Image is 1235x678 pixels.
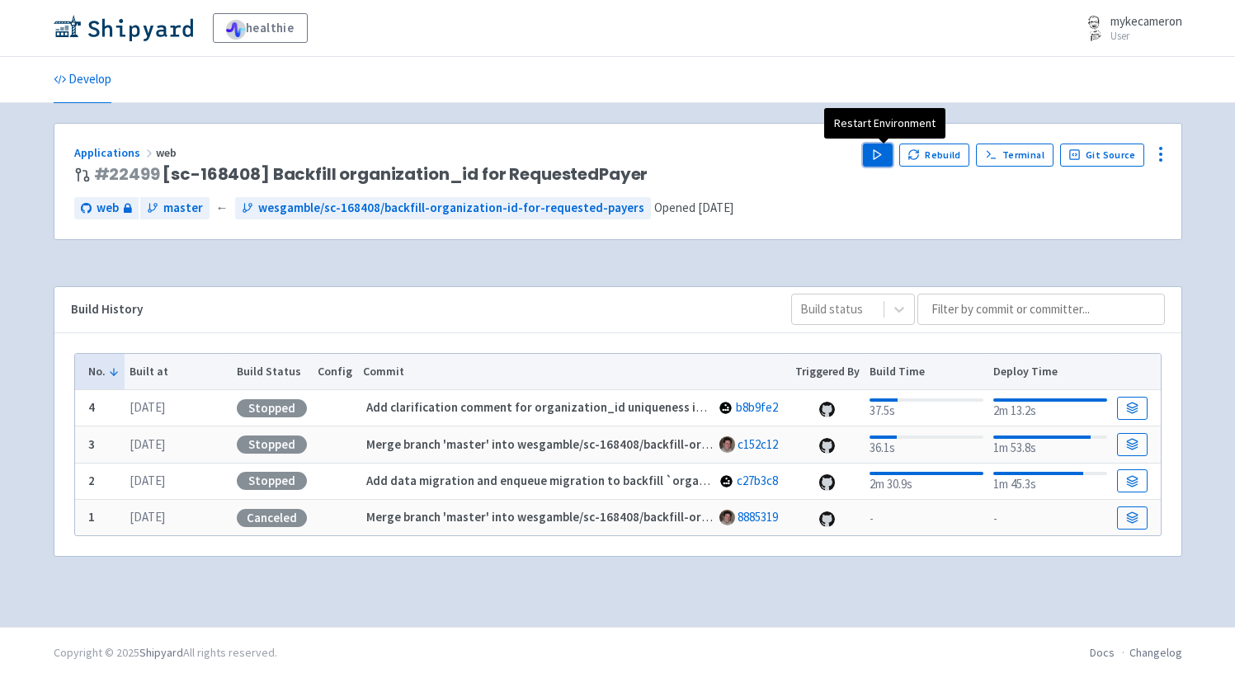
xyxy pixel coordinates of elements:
button: Play [863,144,893,167]
div: 1m 53.8s [993,432,1106,458]
div: Build History [71,300,765,319]
strong: Add data migration and enqueue migration to backfill `organization_id` for `requested_payers` wit... [366,473,1132,488]
div: Canceled [237,509,307,527]
a: Build Details [1117,433,1147,456]
a: c152c12 [738,436,778,452]
a: wesgamble/sc-168408/backfill-organization-id-for-requested-payers [235,197,651,219]
time: [DATE] [130,436,165,452]
a: Develop [54,57,111,103]
input: Filter by commit or committer... [917,294,1165,325]
span: [sc-168408] Backfill organization_id for RequestedPayer [94,165,648,184]
a: mykecameron User [1068,15,1182,41]
div: Stopped [237,436,307,454]
a: Build Details [1117,469,1147,492]
a: master [140,197,210,219]
strong: Merge branch 'master' into wesgamble/sc-168408/backfill-organization-id-for-requested-payers [366,509,903,525]
a: Changelog [1129,645,1182,660]
img: Shipyard logo [54,15,193,41]
span: wesgamble/sc-168408/backfill-organization-id-for-requested-payers [258,199,644,218]
div: Stopped [237,472,307,490]
a: web [74,197,139,219]
strong: Add clarification comment for organization_id uniqueness in data migration [366,399,789,415]
span: Opened [654,200,733,215]
a: c27b3c8 [737,473,778,488]
time: [DATE] [130,399,165,415]
div: 2m 13.2s [993,395,1106,421]
th: Built at [125,354,232,390]
th: Triggered By [790,354,865,390]
b: 3 [88,436,95,452]
a: Build Details [1117,397,1147,420]
b: 1 [88,509,95,525]
th: Deploy Time [988,354,1112,390]
a: Shipyard [139,645,183,660]
time: [DATE] [698,200,733,215]
button: Rebuild [899,144,970,167]
span: master [163,199,203,218]
div: 36.1s [870,432,983,458]
a: Git Source [1060,144,1145,167]
a: Terminal [976,144,1053,167]
a: Build Details [1117,506,1147,530]
span: mykecameron [1110,13,1182,29]
div: 37.5s [870,395,983,421]
th: Commit [357,354,790,390]
div: - [870,506,983,529]
a: healthie [213,13,308,43]
a: #22499 [94,162,160,186]
a: Docs [1090,645,1115,660]
div: - [993,506,1106,529]
a: b8b9fe2 [736,399,778,415]
div: Stopped [237,399,307,417]
small: User [1110,31,1182,41]
span: ← [216,199,229,218]
div: 2m 30.9s [870,468,983,494]
span: web [97,199,119,218]
b: 2 [88,473,95,488]
strong: Merge branch 'master' into wesgamble/sc-168408/backfill-organization-id-for-requested-payers [366,436,903,452]
button: No. [88,363,120,380]
div: Copyright © 2025 All rights reserved. [54,644,277,662]
time: [DATE] [130,473,165,488]
th: Build Status [232,354,313,390]
time: [DATE] [130,509,165,525]
th: Config [313,354,358,390]
div: 1m 45.3s [993,468,1106,494]
span: web [156,145,179,160]
a: 8885319 [738,509,778,525]
a: Applications [74,145,156,160]
th: Build Time [865,354,988,390]
b: 4 [88,399,95,415]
